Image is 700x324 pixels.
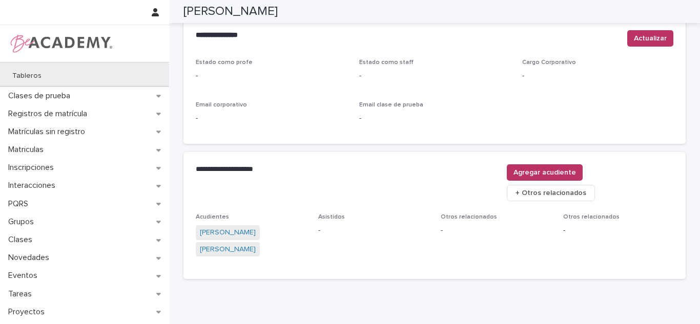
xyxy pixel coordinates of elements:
[441,225,551,236] p: -
[4,109,95,119] p: Registros de matrícula
[563,225,673,236] p: -
[318,214,345,220] span: Asistidos
[196,71,347,81] p: -
[516,188,586,198] span: + Otros relacionados
[563,214,620,220] span: Otros relacionados
[441,214,497,220] span: Otros relacionados
[4,289,40,299] p: Tareas
[359,102,423,108] span: Email clase de prueba
[522,71,673,81] p: -
[4,253,57,263] p: Novedades
[196,113,347,124] p: -
[359,59,414,66] span: Estado como staff
[4,217,42,227] p: Grupos
[507,185,595,201] button: + Otros relacionados
[4,199,36,209] p: PQRS
[359,113,510,124] p: -
[4,127,93,137] p: Matrículas sin registro
[627,30,673,47] button: Actualizar
[4,181,64,190] p: Interacciones
[200,244,256,255] a: [PERSON_NAME]
[4,271,46,280] p: Eventos
[4,145,52,155] p: Matriculas
[4,72,50,80] p: Tableros
[359,71,510,81] p: -
[634,33,667,44] span: Actualizar
[200,227,256,238] a: [PERSON_NAME]
[4,163,62,172] p: Inscripciones
[196,59,253,66] span: Estado como profe
[4,235,40,245] p: Clases
[513,167,576,178] span: Agregar acudiente
[522,59,576,66] span: Cargo Corporativo
[196,102,247,108] span: Email corporativo
[507,164,583,181] button: Agregar acudiente
[4,307,53,317] p: Proyectos
[318,225,428,236] p: -
[196,214,229,220] span: Acudientes
[183,4,278,19] h2: [PERSON_NAME]
[4,91,78,101] p: Clases de prueba
[8,33,113,54] img: WPrjXfSUmiLcdUfaYY4Q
